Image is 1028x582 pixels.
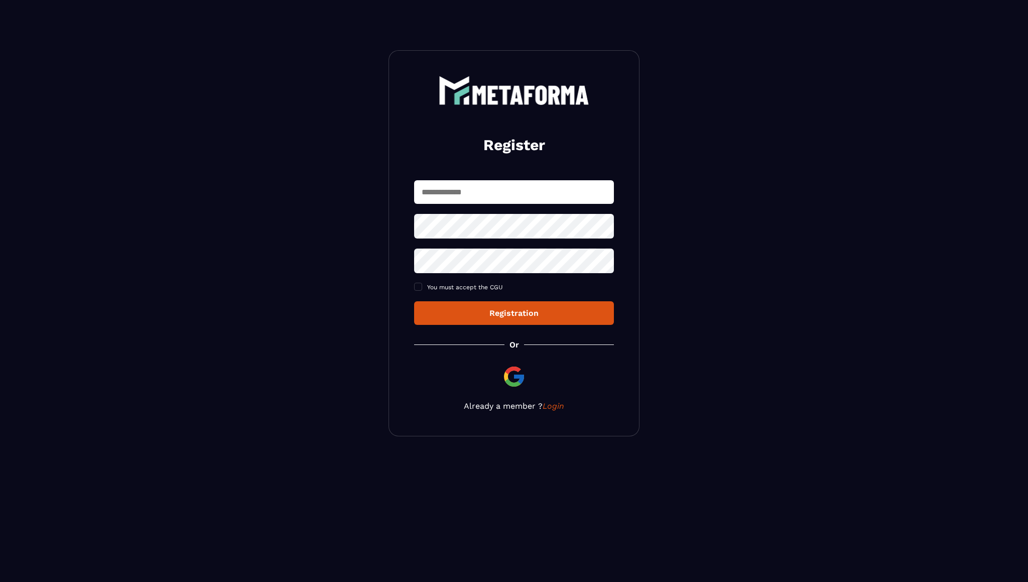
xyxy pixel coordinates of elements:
img: logo [439,76,589,105]
a: logo [414,76,614,105]
div: Registration [422,308,606,318]
img: google [502,365,526,389]
p: Already a member ? [414,401,614,411]
a: Login [543,401,564,411]
h2: Register [426,135,602,155]
button: Registration [414,301,614,325]
p: Or [509,340,519,350]
span: You must accept the CGU [427,284,503,291]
